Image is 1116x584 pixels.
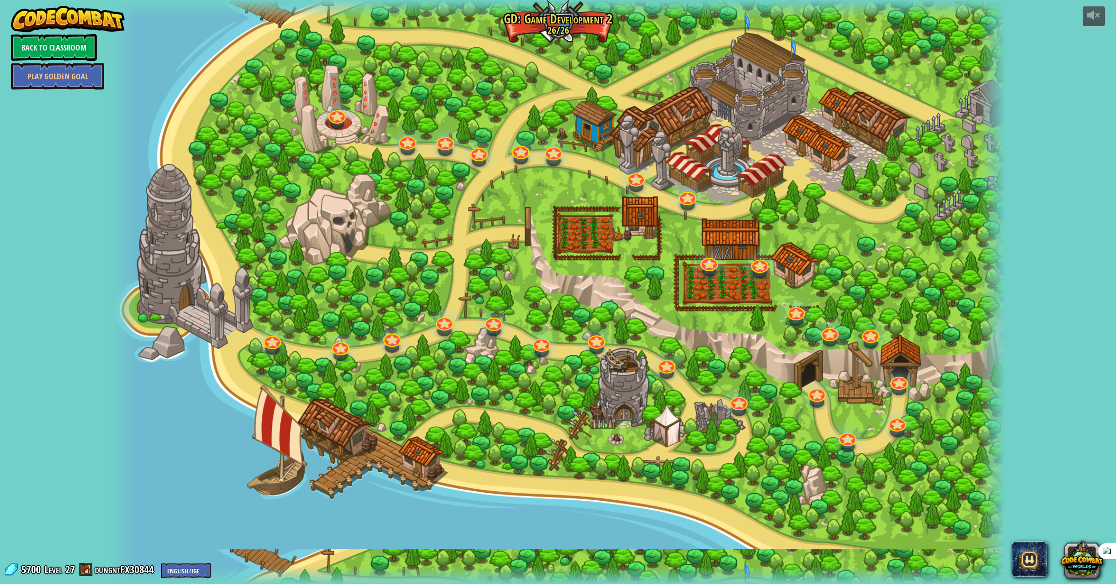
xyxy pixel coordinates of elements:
[21,562,43,576] span: 5700
[1083,6,1105,27] button: Adjust volume
[11,34,97,61] a: Back to Classroom
[44,562,62,577] span: Level
[11,6,125,32] img: CodeCombat - Learn how to code by playing a game
[95,562,157,576] a: dungntFX30844
[11,63,104,90] a: Play Golden Goal
[65,562,75,576] span: 27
